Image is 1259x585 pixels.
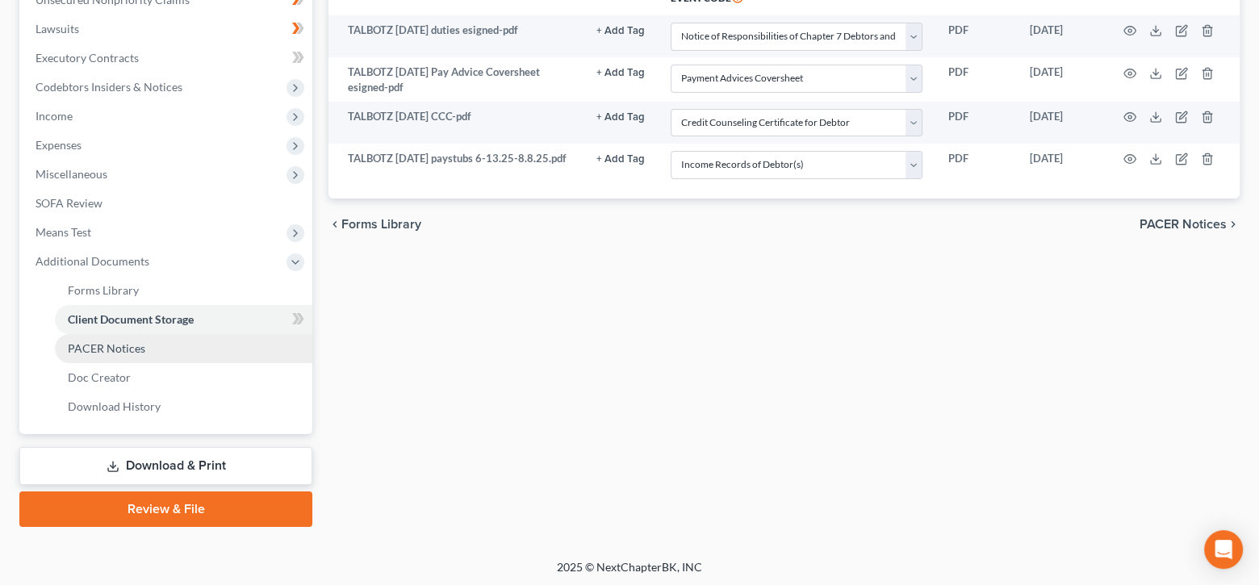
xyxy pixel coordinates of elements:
span: PACER Notices [1140,218,1227,231]
span: Means Test [36,225,91,239]
span: Additional Documents [36,254,149,268]
div: Open Intercom Messenger [1204,530,1243,569]
span: Expenses [36,138,82,152]
a: Download & Print [19,447,312,485]
td: [DATE] [1017,144,1104,186]
a: Download History [55,392,312,421]
td: [DATE] [1017,15,1104,57]
td: TALBOTZ [DATE] Pay Advice Coversheet esigned-pdf [328,57,583,102]
td: PDF [935,102,1017,144]
td: TALBOTZ [DATE] duties esigned-pdf [328,15,583,57]
span: Forms Library [341,218,421,231]
i: chevron_right [1227,218,1240,231]
span: Forms Library [68,283,139,297]
a: + Add Tag [596,109,645,124]
span: PACER Notices [68,341,145,355]
td: TALBOTZ [DATE] CCC-pdf [328,102,583,144]
a: Review & File [19,491,312,527]
span: Income [36,109,73,123]
td: PDF [935,57,1017,102]
a: Forms Library [55,276,312,305]
a: Doc Creator [55,363,312,392]
a: + Add Tag [596,23,645,38]
a: + Add Tag [596,65,645,80]
button: + Add Tag [596,68,645,78]
button: + Add Tag [596,26,645,36]
td: [DATE] [1017,102,1104,144]
i: chevron_left [328,218,341,231]
a: Lawsuits [23,15,312,44]
td: PDF [935,144,1017,186]
span: Doc Creator [68,370,131,384]
button: + Add Tag [596,112,645,123]
span: Lawsuits [36,22,79,36]
span: SOFA Review [36,196,102,210]
a: PACER Notices [55,334,312,363]
span: Miscellaneous [36,167,107,181]
span: Codebtors Insiders & Notices [36,80,182,94]
a: Executory Contracts [23,44,312,73]
span: Executory Contracts [36,51,139,65]
button: chevron_left Forms Library [328,218,421,231]
span: Download History [68,399,161,413]
button: PACER Notices chevron_right [1140,218,1240,231]
td: TALBOTZ [DATE] paystubs 6-13.25-8.8.25.pdf [328,144,583,186]
td: PDF [935,15,1017,57]
span: Client Document Storage [68,312,194,326]
button: + Add Tag [596,154,645,165]
a: Client Document Storage [55,305,312,334]
a: + Add Tag [596,151,645,166]
td: [DATE] [1017,57,1104,102]
a: SOFA Review [23,189,312,218]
